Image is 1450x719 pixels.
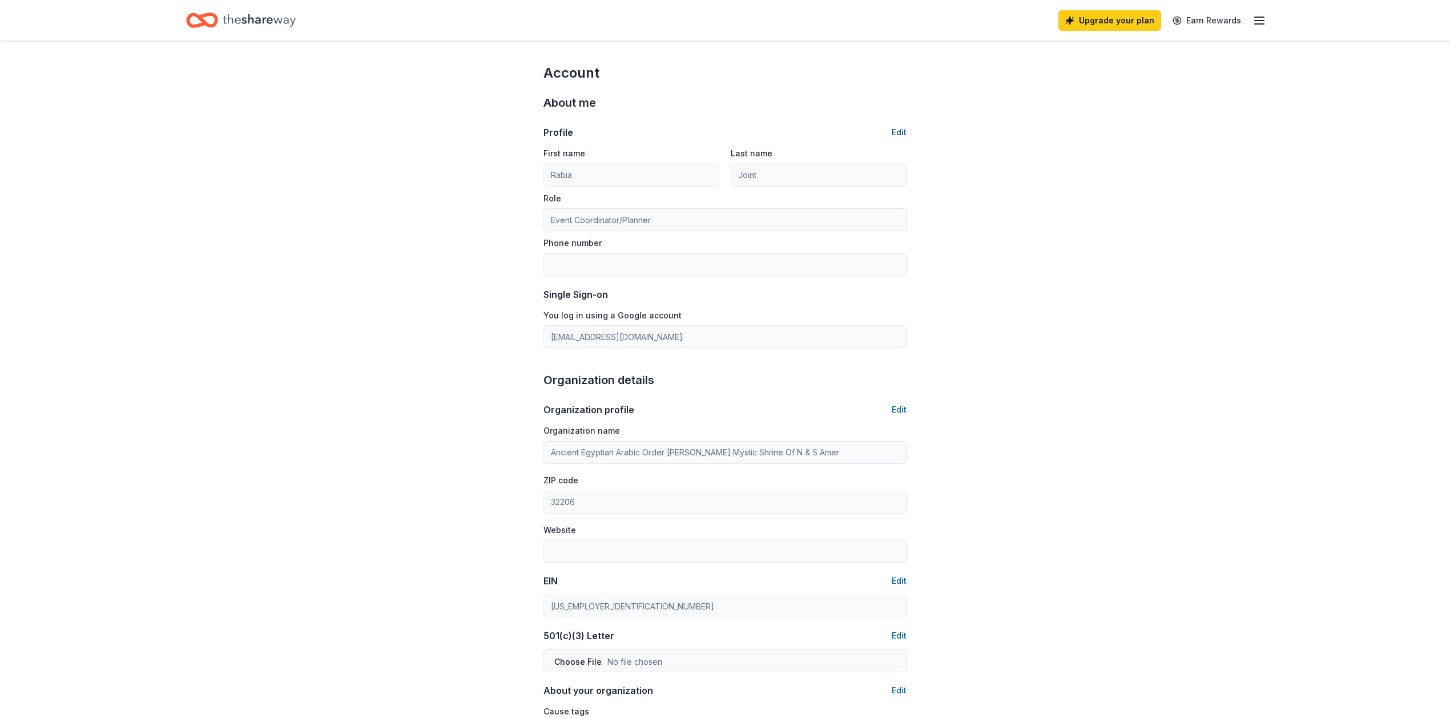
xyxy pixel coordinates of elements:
[543,425,620,437] label: Organization name
[543,193,561,204] label: Role
[543,491,907,514] input: 12345 (U.S. only)
[543,684,653,697] div: About your organization
[543,237,602,249] label: Phone number
[543,403,634,417] div: Organization profile
[543,126,573,139] div: Profile
[543,574,558,588] div: EIN
[892,574,907,588] button: Edit
[892,629,907,643] button: Edit
[543,371,907,389] div: Organization details
[543,148,585,159] label: First name
[543,310,682,321] label: You log in using a Google account
[543,629,614,643] div: 501(c)(3) Letter
[892,684,907,697] button: Edit
[543,595,907,617] input: 12-3456789
[543,475,578,486] label: ZIP code
[543,288,907,301] div: Single Sign-on
[543,94,907,112] div: About me
[543,64,907,82] div: Account
[543,706,589,717] label: Cause tags
[1058,10,1161,31] a: Upgrade your plan
[543,524,576,536] label: Website
[731,148,772,159] label: Last name
[892,126,907,139] button: Edit
[1166,10,1248,31] a: Earn Rewards
[892,403,907,417] button: Edit
[186,7,296,34] a: Home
